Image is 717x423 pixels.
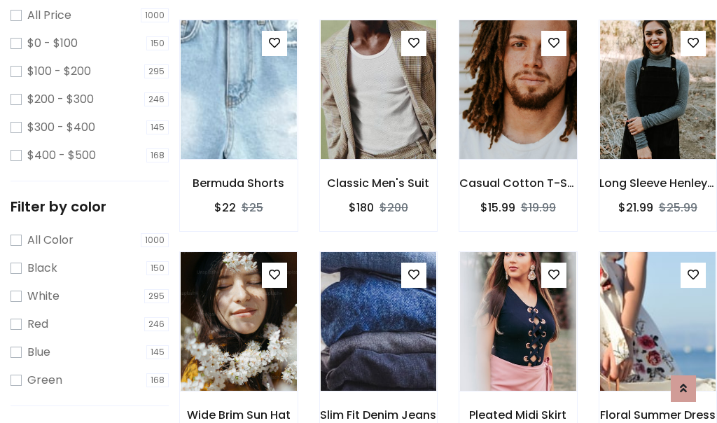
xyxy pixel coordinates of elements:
[144,92,169,106] span: 246
[11,198,169,215] h5: Filter by color
[141,233,169,247] span: 1000
[599,176,717,190] h6: Long Sleeve Henley T-Shirt
[320,176,438,190] h6: Classic Men's Suit
[180,408,298,422] h6: Wide Brim Sun Hat
[27,35,78,52] label: $0 - $100
[320,408,438,422] h6: Slim Fit Denim Jeans
[146,36,169,50] span: 150
[459,408,577,422] h6: Pleated Midi Skirt
[521,200,556,216] del: $19.99
[349,201,374,214] h6: $180
[214,201,236,214] h6: $22
[146,148,169,162] span: 168
[27,260,57,277] label: Black
[27,91,94,108] label: $200 - $300
[480,201,515,214] h6: $15.99
[27,147,96,164] label: $400 - $500
[27,344,50,361] label: Blue
[27,372,62,389] label: Green
[27,232,74,249] label: All Color
[27,63,91,80] label: $100 - $200
[146,120,169,134] span: 145
[242,200,263,216] del: $25
[180,176,298,190] h6: Bermuda Shorts
[144,289,169,303] span: 295
[27,7,71,24] label: All Price
[144,64,169,78] span: 295
[141,8,169,22] span: 1000
[146,261,169,275] span: 150
[146,345,169,359] span: 145
[27,119,95,136] label: $300 - $400
[459,176,577,190] h6: Casual Cotton T-Shirt
[146,373,169,387] span: 168
[659,200,697,216] del: $25.99
[618,201,653,214] h6: $21.99
[599,408,717,422] h6: Floral Summer Dress
[144,317,169,331] span: 246
[27,288,60,305] label: White
[27,316,48,333] label: Red
[380,200,408,216] del: $200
